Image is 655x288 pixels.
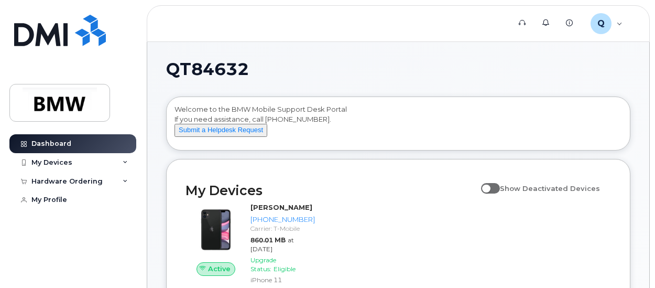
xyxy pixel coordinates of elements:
[274,265,296,273] span: Eligible
[194,208,238,252] img: iPhone_11.jpg
[174,125,267,134] a: Submit a Helpdesk Request
[174,104,622,146] div: Welcome to the BMW Mobile Support Desk Portal If you need assistance, call [PHONE_NUMBER].
[500,184,600,193] span: Show Deactivated Devices
[250,215,315,225] div: [PHONE_NUMBER]
[250,224,315,233] div: Carrier: T-Mobile
[185,202,319,286] a: Active[PERSON_NAME][PHONE_NUMBER]Carrier: T-Mobile860.01 MBat [DATE]Upgrade Status:EligibleiPhone 11
[185,183,476,198] h2: My Devices
[250,275,315,284] div: iPhone 11
[481,178,489,187] input: Show Deactivated Devices
[208,264,231,274] span: Active
[174,124,267,137] button: Submit a Helpdesk Request
[250,203,312,211] strong: [PERSON_NAME]
[250,236,286,244] span: 860.01 MB
[250,256,276,273] span: Upgrade Status:
[250,236,294,253] span: at [DATE]
[166,61,249,77] span: QT84632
